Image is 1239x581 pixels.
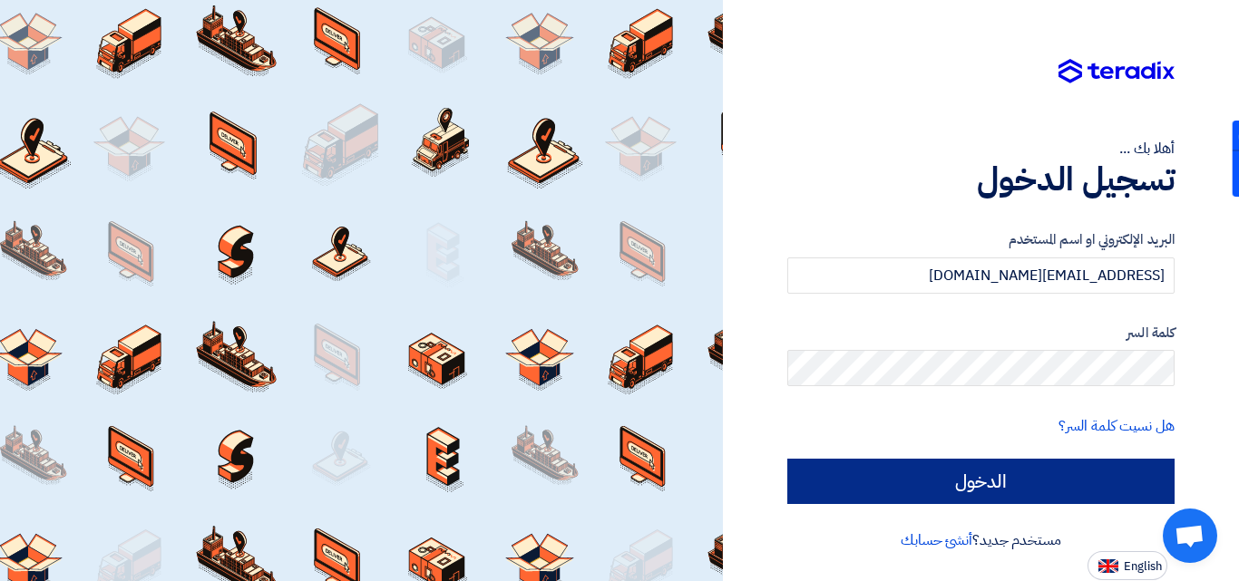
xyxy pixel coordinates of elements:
[1059,415,1175,437] a: هل نسيت كلمة السر؟
[787,160,1175,199] h1: تسجيل الدخول
[787,229,1175,250] label: البريد الإلكتروني او اسم المستخدم
[901,529,972,551] a: أنشئ حسابك
[787,323,1175,344] label: كلمة السر
[787,138,1175,160] div: أهلا بك ...
[787,529,1175,551] div: مستخدم جديد؟
[1059,59,1175,84] img: Teradix logo
[1124,560,1162,573] span: English
[1163,508,1217,563] div: Open chat
[1088,551,1167,580] button: English
[787,257,1175,294] input: أدخل بريد العمل الإلكتروني او اسم المستخدم الخاص بك ...
[1098,559,1118,573] img: en-US.png
[787,459,1175,504] input: الدخول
